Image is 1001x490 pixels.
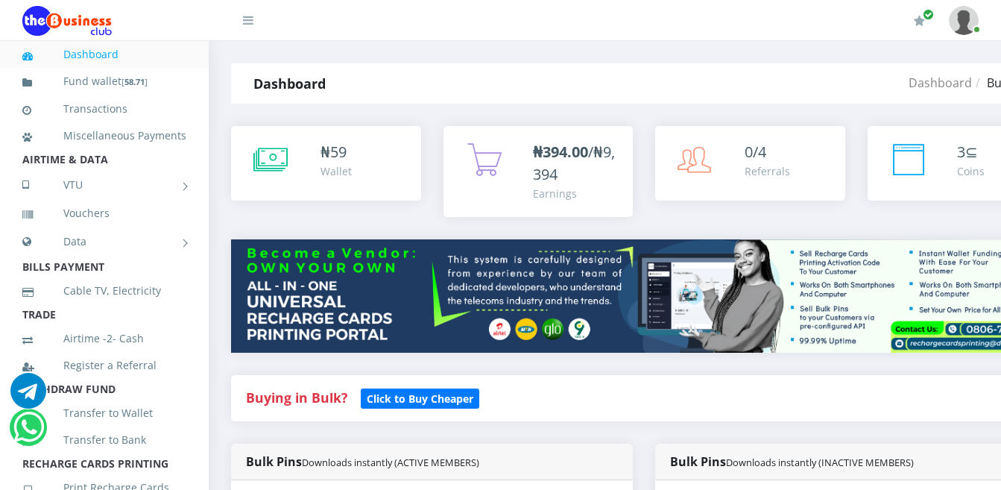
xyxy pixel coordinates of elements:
[10,384,46,409] a: Chat for support
[909,75,972,91] a: Dashboard
[22,119,186,153] a: Miscellaneous Payments
[361,389,479,406] a: Click to Buy Cheaper
[670,453,914,470] strong: Bulk Pins
[923,9,934,20] span: Renew/Upgrade Subscription
[745,142,766,162] span: 0/4
[914,15,925,27] i: Renew/Upgrade Subscription
[320,141,352,163] div: ₦
[22,37,186,72] a: Dashboard
[957,141,985,163] div: ⊆
[246,453,479,470] strong: Bulk Pins
[124,76,145,87] b: 58.71
[22,6,112,36] img: Logo
[533,186,619,201] div: Earnings
[22,423,186,457] a: Transfer to Bank
[949,6,979,35] img: User
[302,456,479,469] small: Downloads instantly (ACTIVE MEMBERS)
[22,396,186,430] a: Transfer to Wallet
[957,163,985,179] div: Coins
[13,421,44,445] a: Chat for support
[443,126,634,217] a: ₦394.00/₦9,394 Earnings
[330,142,347,162] span: 59
[231,126,421,201] a: ₦59 Wallet
[22,274,186,308] a: Cable TV, Electricity
[246,389,347,406] strong: Buying in Bulk?
[533,142,588,162] b: ₦394.00
[726,456,914,469] small: Downloads instantly (INACTIVE MEMBERS)
[745,163,790,179] div: Referrals
[320,163,352,179] div: Wallet
[22,64,186,99] a: Fund wallet[58.71]
[367,392,473,406] b: Click to Buy Cheaper
[121,76,148,87] small: [ ]
[533,142,615,184] span: /₦9,394
[253,75,326,92] strong: Dashboard
[655,126,845,201] a: 0/4 Referrals
[22,321,186,356] a: Airtime -2- Cash
[22,166,186,204] a: VTU
[22,92,186,126] a: Transactions
[22,223,186,260] a: Data
[957,142,965,162] span: 3
[22,348,186,383] a: Register a Referral
[22,196,186,230] a: Vouchers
